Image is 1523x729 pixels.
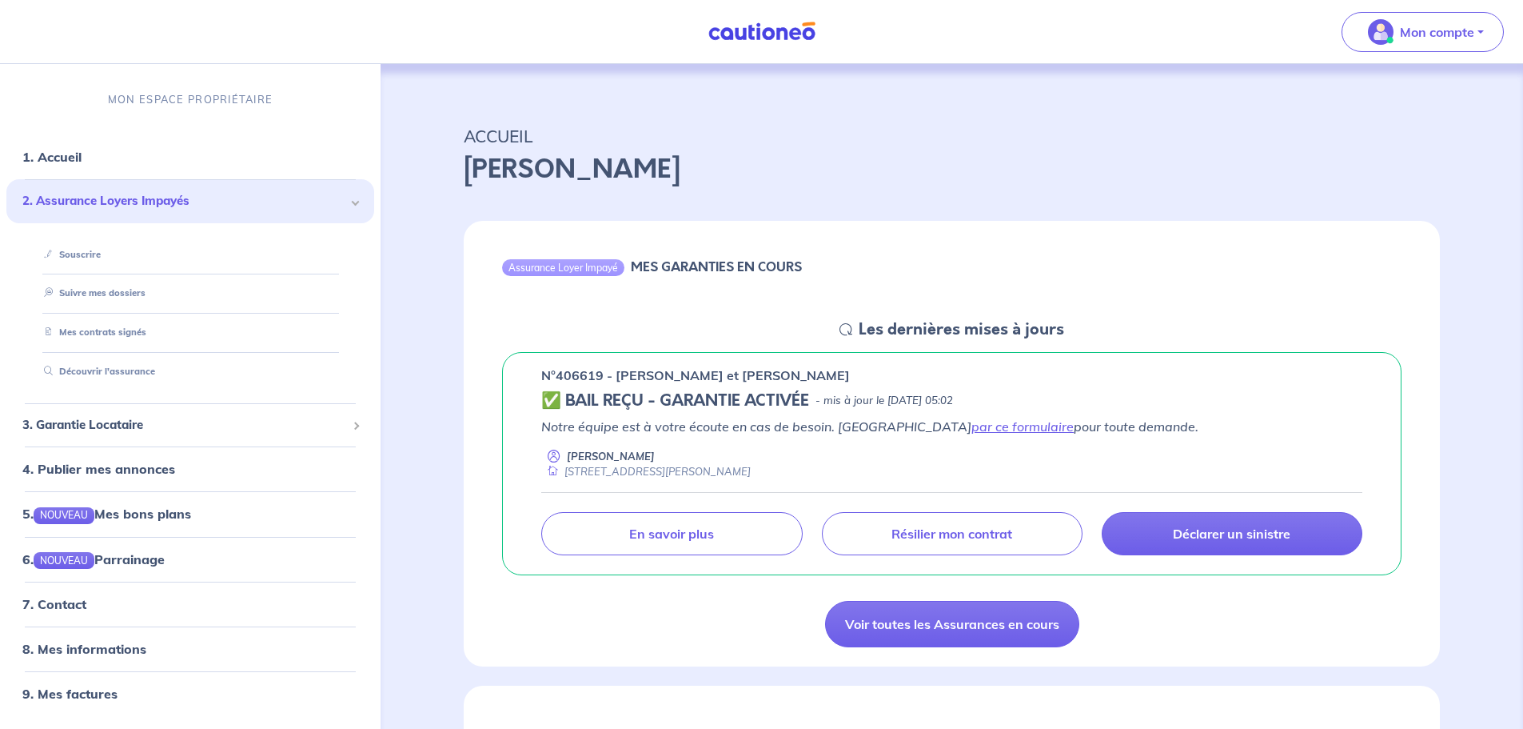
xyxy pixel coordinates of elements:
a: 9. Mes factures [22,686,118,702]
p: Déclarer un sinistre [1173,526,1290,542]
a: Découvrir l'assurance [38,366,155,377]
img: illu_account_valid_menu.svg [1368,19,1393,45]
div: 7. Contact [6,588,374,620]
div: state: CONTRACT-VALIDATED, Context: ,MAYBE-CERTIFICATE,,LESSOR-DOCUMENTS,IS-ODEALIM [541,391,1362,411]
a: Résilier mon contrat [822,512,1082,555]
div: 3. Garantie Locataire [6,410,374,441]
h6: MES GARANTIES EN COURS [631,259,802,274]
p: - mis à jour le [DATE] 05:02 [815,393,953,409]
div: Assurance Loyer Impayé [502,259,624,275]
a: En savoir plus [541,512,802,555]
div: [STREET_ADDRESS][PERSON_NAME] [541,464,751,479]
div: Mes contrats signés [26,319,355,346]
a: Souscrire [38,249,101,260]
div: 4. Publier mes annonces [6,453,374,485]
a: 5.NOUVEAUMes bons plans [22,506,191,522]
a: 1. Accueil [22,149,82,165]
p: MON ESPACE PROPRIÉTAIRE [108,92,273,107]
h5: Les dernières mises à jours [859,320,1064,339]
div: 1. Accueil [6,141,374,173]
img: Cautioneo [702,22,822,42]
p: ACCUEIL [464,122,1440,150]
span: 3. Garantie Locataire [22,416,346,435]
p: Résilier mon contrat [891,526,1012,542]
a: Mes contrats signés [38,326,146,338]
a: 7. Contact [22,596,86,612]
div: 9. Mes factures [6,678,374,710]
div: 8. Mes informations [6,633,374,665]
div: Souscrire [26,242,355,268]
a: 6.NOUVEAUParrainage [22,551,165,567]
p: Mon compte [1400,22,1474,42]
button: illu_account_valid_menu.svgMon compte [1342,12,1504,52]
a: Déclarer un sinistre [1102,512,1362,555]
p: [PERSON_NAME] [567,449,655,464]
div: Suivre mes dossiers [26,281,355,307]
a: 4. Publier mes annonces [22,461,175,477]
p: [PERSON_NAME] [464,150,1440,189]
h5: ✅ BAIL REÇU - GARANTIE ACTIVÉE [541,391,809,411]
div: 6.NOUVEAUParrainage [6,543,374,575]
a: 8. Mes informations [22,641,146,657]
div: 5.NOUVEAUMes bons plans [6,498,374,530]
a: Suivre mes dossiers [38,288,146,299]
div: 2. Assurance Loyers Impayés [6,179,374,223]
span: 2. Assurance Loyers Impayés [22,192,346,210]
a: par ce formulaire [971,419,1074,435]
div: Découvrir l'assurance [26,358,355,385]
a: Voir toutes les Assurances en cours [825,601,1079,647]
p: En savoir plus [629,526,714,542]
p: Notre équipe est à votre écoute en cas de besoin. [GEOGRAPHIC_DATA] pour toute demande. [541,417,1362,436]
p: n°406619 - [PERSON_NAME] et [PERSON_NAME] [541,366,850,385]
